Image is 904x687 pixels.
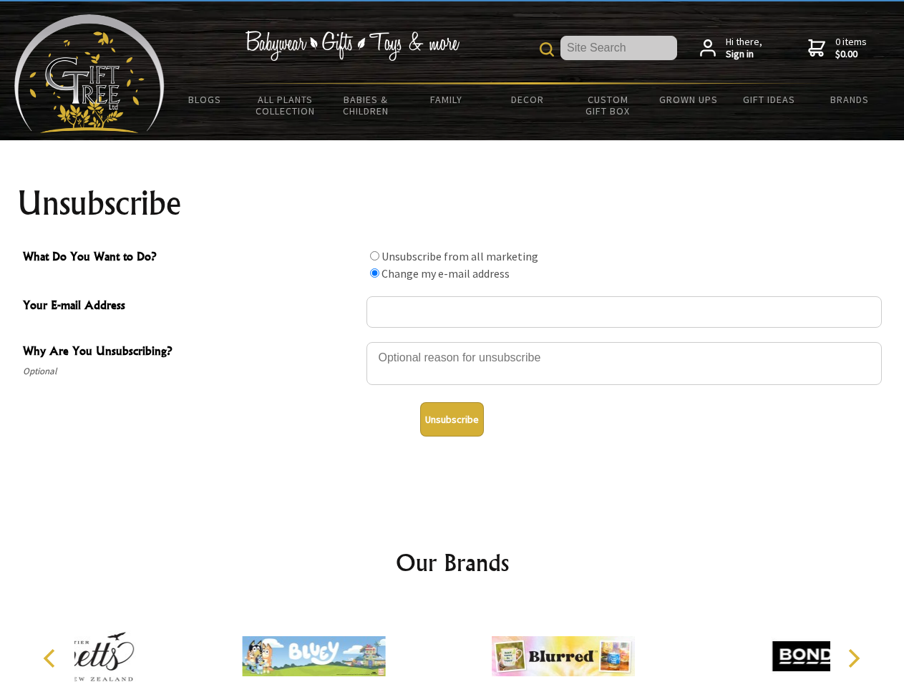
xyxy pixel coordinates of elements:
a: Grown Ups [648,84,729,114]
a: BLOGS [165,84,246,114]
img: Babywear - Gifts - Toys & more [245,31,460,61]
span: Why Are You Unsubscribing? [23,342,359,363]
textarea: Why Are You Unsubscribing? [366,342,882,385]
a: All Plants Collection [246,84,326,126]
button: Next [837,643,869,674]
span: Hi there, [726,36,762,61]
input: Your E-mail Address [366,296,882,328]
img: Babyware - Gifts - Toys and more... [14,14,165,133]
a: Hi there,Sign in [700,36,762,61]
label: Change my e-mail address [381,266,510,281]
a: Babies & Children [326,84,407,126]
a: Gift Ideas [729,84,810,114]
span: Your E-mail Address [23,296,359,317]
input: What Do You Want to Do? [370,268,379,278]
a: Family [407,84,487,114]
a: Decor [487,84,568,114]
input: Site Search [560,36,677,60]
button: Unsubscribe [420,402,484,437]
button: Previous [36,643,67,674]
strong: $0.00 [835,48,867,61]
img: product search [540,42,554,57]
input: What Do You Want to Do? [370,251,379,260]
h1: Unsubscribe [17,186,888,220]
a: 0 items$0.00 [808,36,867,61]
a: Brands [810,84,890,114]
strong: Sign in [726,48,762,61]
span: What Do You Want to Do? [23,248,359,268]
label: Unsubscribe from all marketing [381,249,538,263]
span: Optional [23,363,359,380]
a: Custom Gift Box [568,84,648,126]
h2: Our Brands [29,545,876,580]
span: 0 items [835,35,867,61]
